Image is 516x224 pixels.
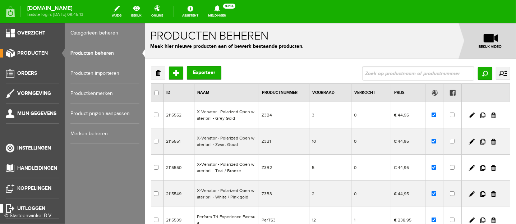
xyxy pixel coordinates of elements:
[164,132,206,158] td: 5
[335,116,340,122] a: Dupliceer product
[246,132,280,158] td: € 44,95
[18,184,49,210] td: 2115539
[49,184,114,210] td: Perform Tri-Experience Fastsuit
[209,67,230,72] a: Verkocht
[164,61,206,79] th: Klik hier om te sorteren
[17,165,57,171] span: Handleidingen
[114,184,164,210] td: PerTS3
[305,67,310,73] img: Facebook
[17,110,56,116] span: Mijn gegevens
[167,67,189,72] a: Voorraad
[178,4,203,19] a: Assistent
[246,79,280,105] td: € 44,95
[206,105,246,132] td: 0
[17,70,37,76] span: Orders
[206,184,246,210] td: 1
[324,168,330,174] a: Bewerken
[114,105,164,132] td: Z3B1
[49,132,114,158] td: X-Venator - Polarized Open water bril - Teal / Bronze
[21,67,25,72] a: ID
[24,44,38,56] input: Toevoegen
[18,61,49,79] th: Klik hier om te sorteren
[117,67,152,72] a: Productnummer
[70,43,139,63] a: Producten beheren
[49,105,114,132] td: X-Venator - Polarized Open water bril - Zwart Goud
[206,158,246,184] td: 0
[346,142,351,148] a: Verwijderen
[27,13,83,17] span: laatste login: [DATE] 09:45:13
[18,105,49,132] td: 2115551
[6,61,18,79] th: Selecteer alle producten
[316,21,374,27] span: bekijk video
[346,195,351,200] a: Verwijderen
[346,168,351,174] a: Verwijderen
[70,124,139,144] a: Merken beheren
[335,142,340,148] a: Dupliceer product
[246,61,280,79] th: Klik hier om te sorteren
[324,116,330,122] a: Bewerken
[164,184,206,210] td: 12
[107,4,126,19] a: wijzig
[127,4,146,19] a: bekijk
[335,195,340,200] a: Dupliceer product
[18,158,49,184] td: 2115549
[17,90,51,96] span: Vormgeving
[42,43,76,56] button: Exporteer
[324,90,330,95] a: Bewerken
[204,4,231,19] a: Meldingen4294
[52,67,64,72] a: Naam
[17,205,45,211] span: Uitloggen
[49,61,114,79] th: Klik hier om te sorteren
[346,116,351,122] a: Verwijderen
[335,90,340,95] a: Dupliceer product
[70,83,139,104] a: Productkenmerken
[164,158,206,184] td: 2
[5,19,366,27] p: Maak hier nieuwe producten aan of bewerk bestaande producten.
[70,63,139,83] a: Producten importeren
[17,50,48,56] span: Producten
[27,6,83,10] strong: [DOMAIN_NAME]
[206,61,246,79] th: Klik hier om te sorteren
[333,44,347,57] input: Zoeken
[246,105,280,132] td: € 44,95
[70,104,139,124] a: Product prijzen aanpassen
[114,158,164,184] td: Z3B3
[17,30,45,36] span: Overzicht
[286,67,293,73] img: Online
[114,79,164,105] td: Z3B4
[18,79,49,105] td: 2115552
[114,61,164,79] th: Klik hier om te sorteren
[346,90,351,95] a: Verwijderen
[147,4,167,19] a: online
[164,79,206,105] td: 3
[114,132,164,158] td: Z3B2
[324,142,330,148] a: Bewerken
[49,158,114,184] td: X-Venator - Polarized Open water bril - White / Pink gold
[17,185,51,191] span: Koppelingen
[324,195,330,200] a: Bewerken
[206,79,246,105] td: 0
[4,212,55,220] div: © Starteenwinkel B.V.
[246,158,280,184] td: € 44,95
[18,132,49,158] td: 2115550
[6,44,20,56] a: Verwijderen
[5,7,366,19] h1: Producten beheren
[223,4,235,9] span: 4294
[206,132,246,158] td: 0
[17,145,51,151] span: Instellingen
[164,105,206,132] td: 10
[49,79,114,105] td: X-Venator - Polarized Open water bril - Grey Gold
[351,44,365,57] a: uitgebreid zoeken
[70,23,139,43] a: Categorieën beheren
[246,184,280,210] td: € 238,95
[249,67,259,72] a: Prijs
[217,43,329,58] input: Zoek op productnaam of productnummer
[335,168,340,174] a: Dupliceer product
